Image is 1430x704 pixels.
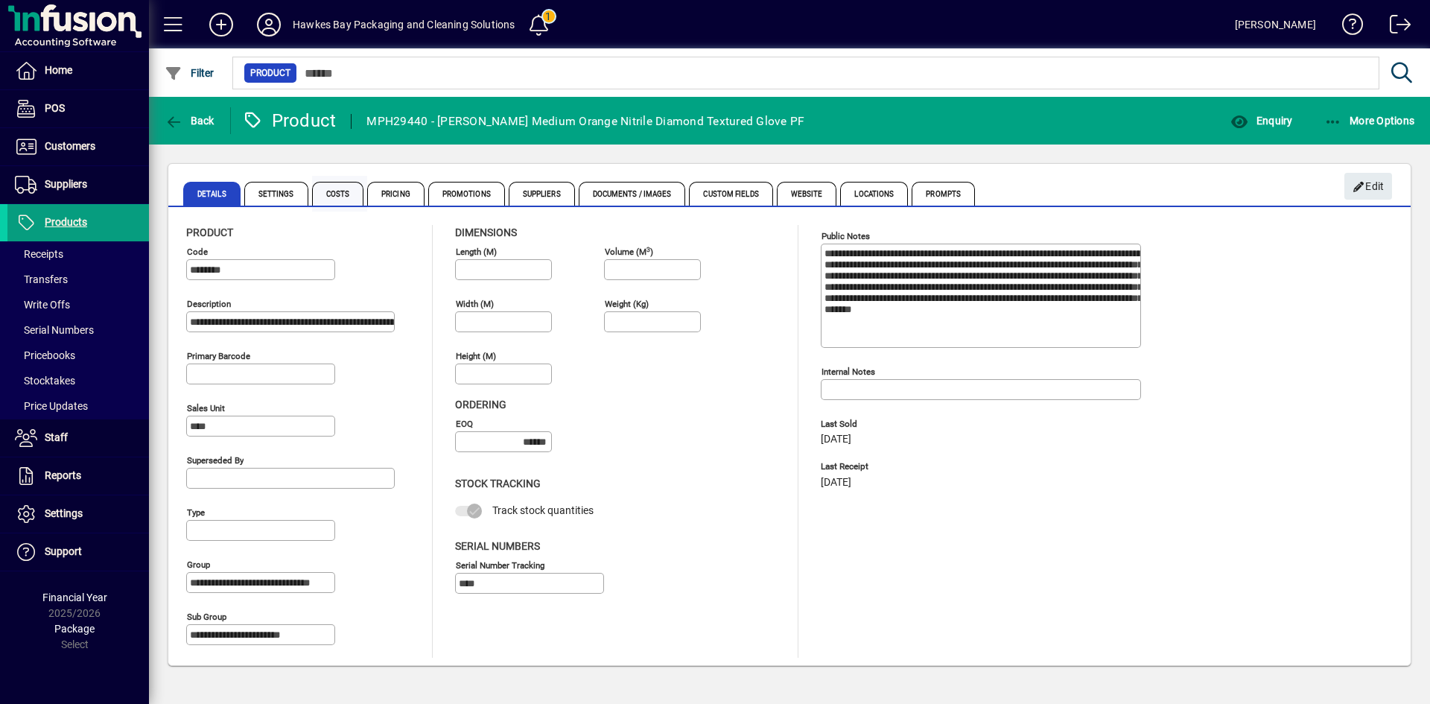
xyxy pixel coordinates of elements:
a: Knowledge Base [1331,3,1364,51]
span: Pricing [367,182,425,206]
span: Home [45,64,72,76]
a: Serial Numbers [7,317,149,343]
button: More Options [1321,107,1419,134]
span: POS [45,102,65,114]
button: Add [197,11,245,38]
mat-label: Length (m) [456,247,497,257]
span: Write Offs [15,299,70,311]
app-page-header-button: Back [149,107,231,134]
span: Back [165,115,214,127]
span: Last Sold [821,419,1044,429]
mat-label: EOQ [456,419,473,429]
mat-label: Internal Notes [822,367,875,377]
span: Customers [45,140,95,152]
a: Suppliers [7,166,149,203]
div: Hawkes Bay Packaging and Cleaning Solutions [293,13,515,37]
span: Reports [45,469,81,481]
span: Website [777,182,837,206]
mat-label: Sales unit [187,403,225,413]
span: [DATE] [821,477,851,489]
mat-label: Sub group [187,612,226,622]
span: Documents / Images [579,182,686,206]
span: Stocktakes [15,375,75,387]
span: Track stock quantities [492,504,594,516]
span: Product [250,66,290,80]
mat-label: Description [187,299,231,309]
span: Serial Numbers [15,324,94,336]
span: Dimensions [455,226,517,238]
button: Edit [1344,173,1392,200]
span: Transfers [15,273,68,285]
span: Costs [312,182,364,206]
mat-label: Code [187,247,208,257]
mat-label: Width (m) [456,299,494,309]
a: Staff [7,419,149,457]
span: Edit [1353,174,1385,199]
span: Staff [45,431,68,443]
span: Settings [45,507,83,519]
span: Price Updates [15,400,88,412]
span: Promotions [428,182,505,206]
span: Locations [840,182,908,206]
a: Write Offs [7,292,149,317]
span: More Options [1324,115,1415,127]
a: Support [7,533,149,571]
span: Suppliers [45,178,87,190]
span: Product [186,226,233,238]
mat-label: Serial Number tracking [456,559,544,570]
span: Enquiry [1230,115,1292,127]
a: Transfers [7,267,149,292]
span: Package [54,623,95,635]
span: Last Receipt [821,462,1044,472]
div: [PERSON_NAME] [1235,13,1316,37]
span: Financial Year [42,592,107,603]
span: [DATE] [821,434,851,445]
div: Product [242,109,337,133]
a: Pricebooks [7,343,149,368]
span: Prompts [912,182,975,206]
mat-label: Superseded by [187,455,244,466]
mat-label: Height (m) [456,351,496,361]
span: Suppliers [509,182,575,206]
div: MPH29440 - [PERSON_NAME] Medium Orange Nitrile Diamond Textured Glove PF [366,110,804,133]
a: Reports [7,457,149,495]
a: Receipts [7,241,149,267]
span: Serial Numbers [455,540,540,552]
span: Products [45,216,87,228]
sup: 3 [646,245,650,253]
span: Settings [244,182,308,206]
a: Logout [1379,3,1411,51]
a: Settings [7,495,149,533]
mat-label: Weight (Kg) [605,299,649,309]
mat-label: Public Notes [822,231,870,241]
mat-label: Group [187,559,210,570]
a: Customers [7,128,149,165]
span: Details [183,182,241,206]
a: Price Updates [7,393,149,419]
button: Back [161,107,218,134]
mat-label: Volume (m ) [605,247,653,257]
a: Home [7,52,149,89]
a: POS [7,90,149,127]
button: Enquiry [1227,107,1296,134]
button: Profile [245,11,293,38]
span: Receipts [15,248,63,260]
mat-label: Type [187,507,205,518]
a: Stocktakes [7,368,149,393]
span: Pricebooks [15,349,75,361]
span: Ordering [455,399,506,410]
span: Filter [165,67,214,79]
span: Support [45,545,82,557]
span: Stock Tracking [455,478,541,489]
span: Custom Fields [689,182,772,206]
button: Filter [161,60,218,86]
mat-label: Primary barcode [187,351,250,361]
